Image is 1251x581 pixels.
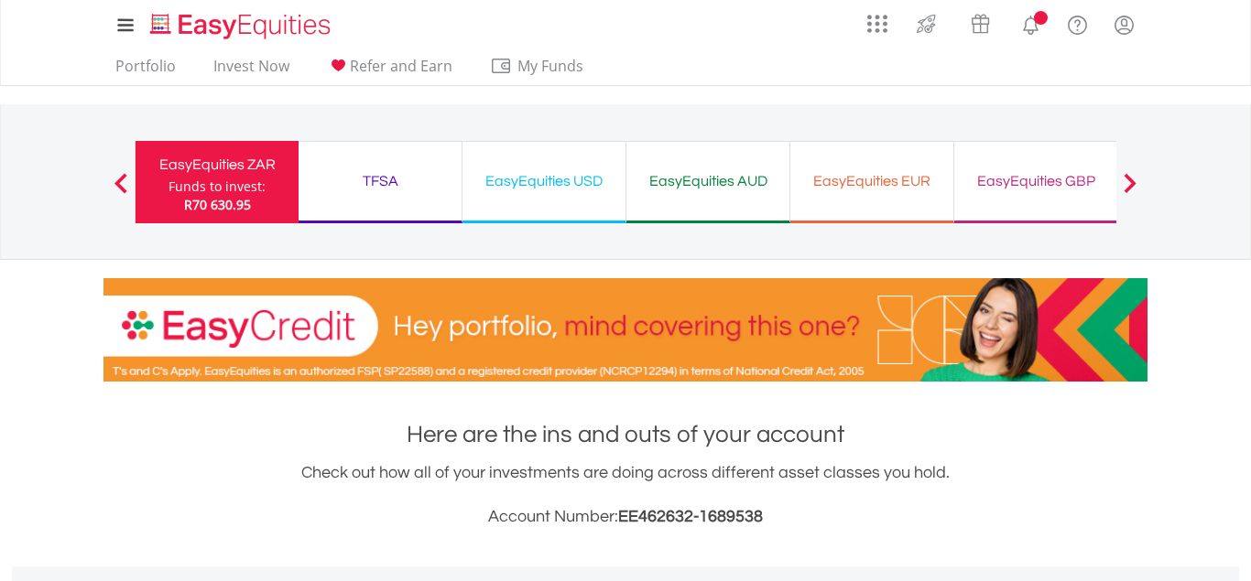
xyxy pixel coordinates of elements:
img: EasyEquities_Logo.png [147,11,338,41]
div: EasyEquities GBP [965,168,1106,194]
a: Home page [143,5,338,41]
img: EasyCredit Promotion Banner [103,278,1148,382]
img: thrive-v2.svg [911,9,941,38]
a: FAQ's and Support [1054,5,1101,41]
div: TFSA [310,168,451,194]
button: Next [1112,182,1148,200]
span: EE462632-1689538 [618,508,763,525]
span: My Funds [490,54,610,78]
a: AppsGrid [855,5,899,34]
a: Portfolio [108,57,183,85]
div: Check out how all of your investments are doing across different asset classes you hold. [103,460,1148,530]
img: vouchers-v2.svg [965,9,995,38]
div: EasyEquities USD [473,168,615,194]
a: Notifications [1007,5,1054,41]
span: R70 630.95 [184,196,251,213]
a: Invest Now [206,57,297,85]
h3: Account Number: [103,504,1148,530]
div: EasyEquities ZAR [147,152,288,178]
div: EasyEquities AUD [637,168,778,194]
img: grid-menu-icon.svg [867,14,887,34]
button: Previous [103,182,139,200]
div: EasyEquities EUR [801,168,942,194]
h1: Here are the ins and outs of your account [103,418,1148,451]
div: Funds to invest: [169,178,266,196]
a: Refer and Earn [320,57,460,85]
span: Refer and Earn [350,56,452,76]
a: My Profile [1101,5,1148,45]
a: Vouchers [953,5,1007,38]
